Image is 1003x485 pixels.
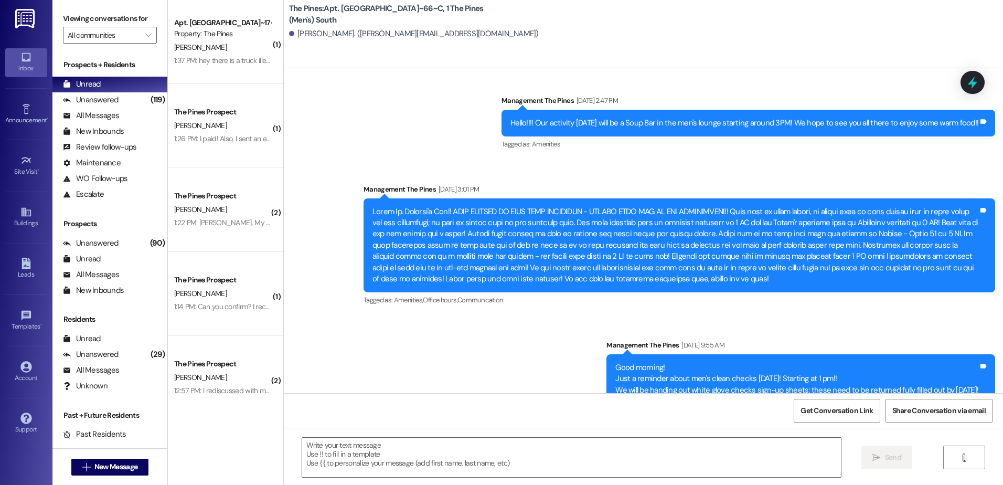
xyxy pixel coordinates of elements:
[364,292,995,308] div: Tagged as:
[794,399,880,423] button: Get Conversation Link
[174,205,227,214] span: [PERSON_NAME]
[892,405,986,416] span: Share Conversation via email
[457,296,503,304] span: Communication
[63,429,126,440] div: Past Residents
[872,454,880,462] i: 
[52,314,167,325] div: Residents
[289,3,499,26] b: The Pines: Apt. [GEOGRAPHIC_DATA]~66~C, 1 The Pines (Men's) South
[960,454,968,462] i: 
[63,79,101,90] div: Unread
[71,459,149,476] button: New Message
[63,10,157,27] label: Viewing conversations for
[501,136,995,152] div: Tagged as:
[861,446,912,469] button: Send
[52,59,167,70] div: Prospects + Residents
[5,152,47,180] a: Site Visit •
[82,463,90,471] i: 
[5,358,47,386] a: Account
[436,184,479,195] div: [DATE] 3:01 PM
[63,126,124,137] div: New Inbounds
[63,142,136,153] div: Review follow-ups
[52,218,167,229] div: Prospects
[174,43,227,52] span: [PERSON_NAME]
[63,238,119,249] div: Unanswered
[38,166,39,174] span: •
[5,409,47,438] a: Support
[885,452,901,463] span: Send
[63,381,108,392] div: Unknown
[63,189,104,200] div: Escalate
[174,275,271,286] div: The Pines Prospect
[174,191,271,202] div: The Pines Prospect
[501,95,995,110] div: Management The Pines
[52,410,167,421] div: Past + Future Residents
[145,31,151,39] i: 
[63,349,119,360] div: Unanswered
[615,362,978,396] div: Good morning! Just a reminder about men's clean checks [DATE]! Starting at 1 pm!! We will be hand...
[679,340,724,351] div: [DATE] 9:55 AM
[174,302,396,311] div: 1:14 PM: Can you confirm? I received a confirmation of payment on [DATE]
[174,107,271,118] div: The Pines Prospect
[606,340,995,354] div: Management The Pines
[174,121,227,130] span: [PERSON_NAME]
[801,405,873,416] span: Get Conversation Link
[289,28,539,39] div: [PERSON_NAME]. ([PERSON_NAME][EMAIL_ADDRESS][DOMAIN_NAME])
[15,9,37,28] img: ResiDesk Logo
[63,110,119,121] div: All Messages
[174,28,271,39] div: Property: The Pines
[148,346,167,363] div: (29)
[174,218,414,227] div: 1:22 PM: [PERSON_NAME]. My daughter who will be staying is [PERSON_NAME]
[174,56,517,65] div: 1:37 PM: hey there is a truck illegally parked in handicap. Second time he's done it. Can y'all d...
[63,285,124,296] div: New Inbounds
[174,359,271,370] div: The Pines Prospect
[5,48,47,77] a: Inbox
[94,461,137,472] span: New Message
[63,254,101,265] div: Unread
[147,235,167,251] div: (90)
[510,118,978,129] div: Hello!!!! Our activity [DATE] will be a Soup Bar in the men's lounge starting around 3PM! We hope...
[174,289,227,298] span: [PERSON_NAME]
[174,134,728,143] div: 1:26 PM: I paid! Also, I sent an email a month or two ago regarding the Resident Liability Insura...
[63,365,119,376] div: All Messages
[372,206,978,285] div: Lorem Ip. Dolorsi'a Con!! ADIP ELITSED DO EIUS TEMP INCIDIDUN - UTLABO ETDO MAG AL ENI ADMINIMVEN...
[5,307,47,335] a: Templates •
[394,296,423,304] span: Amenities ,
[63,333,101,344] div: Unread
[5,203,47,231] a: Buildings
[47,115,48,122] span: •
[63,94,119,106] div: Unanswered
[63,157,121,168] div: Maintenance
[574,95,618,106] div: [DATE] 2:47 PM
[532,140,560,149] span: Amenities
[174,386,607,395] div: 12:57 PM: I rediscussed with my parents and they said that they're sending a check, I'm not sure ...
[40,321,42,329] span: •
[5,255,47,283] a: Leads
[63,173,127,184] div: WO Follow-ups
[423,296,457,304] span: Office hours ,
[364,184,995,198] div: Management The Pines
[68,27,140,44] input: All communities
[63,269,119,280] div: All Messages
[174,17,271,28] div: Apt. [GEOGRAPHIC_DATA]~17~B, 1 The Pines (Women's) North
[174,373,227,382] span: [PERSON_NAME]
[885,399,993,423] button: Share Conversation via email
[148,92,167,108] div: (119)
